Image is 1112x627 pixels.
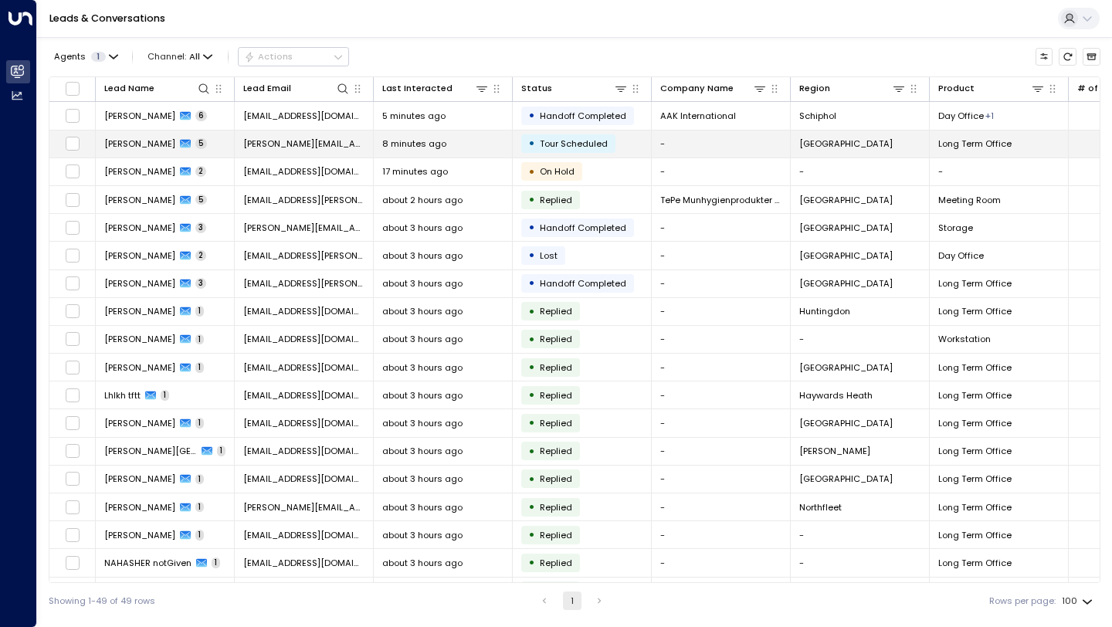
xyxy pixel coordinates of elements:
span: carina.ostman@tepe.com [243,194,364,206]
div: Status [521,81,552,96]
span: info@materialgiant.co.uk [243,417,364,429]
span: Toggle select row [65,108,80,124]
span: Long Term Office [938,529,1012,541]
span: Replied [540,445,572,457]
span: 6 [195,110,207,121]
td: - [652,242,791,269]
span: Nottingham [799,222,893,234]
div: Company Name [660,81,767,96]
td: - [652,130,791,158]
button: Archived Leads [1083,48,1100,66]
span: Carina Ostman [104,194,175,206]
div: • [528,105,535,126]
div: Region [799,81,906,96]
span: Replied [540,557,572,569]
span: 1 [195,418,204,429]
td: - [652,493,791,520]
span: Replied [540,361,572,374]
div: Button group with a nested menu [238,47,349,66]
span: Bruno Nascimento [104,333,175,345]
span: Toggle select row [65,192,80,208]
span: Replied [540,473,572,485]
span: Lost [540,249,558,262]
span: London [799,194,893,206]
span: Phil J Smith [104,249,175,262]
span: Susanna Holt [104,137,175,150]
span: 1 [195,530,204,541]
span: Huntingdon [799,305,850,317]
span: Toggle select all [65,81,80,97]
td: - [791,549,930,576]
span: Day Office [938,249,984,262]
span: Ramesh Rajaratnam [104,165,175,178]
div: Lead Name [104,81,154,96]
span: Replied [540,194,572,206]
span: Long Term Office [938,137,1012,150]
span: Toggle select row [65,388,80,403]
td: - [791,158,930,185]
span: about 3 hours ago [382,557,463,569]
td: - [652,381,791,408]
span: All [189,52,200,62]
span: Long Term Office [938,361,1012,374]
span: Cambridge [799,137,893,150]
span: Toggle select row [65,360,80,375]
div: 100 [1062,591,1096,611]
label: Rows per page: [989,595,1056,608]
td: - [652,466,791,493]
span: Toggle select row [65,527,80,543]
div: • [528,580,535,601]
div: Status [521,81,628,96]
span: 1 [217,446,225,456]
div: • [528,412,535,433]
span: Replied [540,305,572,317]
span: Toggle select row [65,331,80,347]
span: Bradley Salih [104,473,175,485]
div: • [528,385,535,405]
div: • [528,217,535,238]
span: about 3 hours ago [382,305,463,317]
span: Sally Harwood [104,222,175,234]
span: Replied [540,501,572,513]
span: Mark Symonds [104,277,175,290]
span: about 3 hours ago [382,445,463,457]
td: - [652,214,791,241]
div: Lead Name [104,81,211,96]
span: Lee Preston [104,501,175,513]
span: Long Term Office [938,501,1012,513]
span: 5 [195,195,207,205]
span: Refresh [1059,48,1076,66]
div: • [528,469,535,490]
span: about 3 hours ago [382,277,463,290]
span: Tour Scheduled [540,137,608,150]
span: vmilchin@gmail.com [243,361,364,374]
span: Day Office [938,110,984,122]
span: na.scimentobruno@hotmail.com [243,333,364,345]
div: • [528,552,535,573]
span: Long Term Office [938,389,1012,402]
span: 1 [91,52,106,62]
div: Product [938,81,1045,96]
div: • [528,161,535,182]
div: • [528,524,535,545]
span: 1 [161,390,169,401]
span: phil.j.smith@ucc-coffee.co.uk [243,249,364,262]
div: • [528,245,535,266]
span: 1 [195,362,204,373]
button: Channel:All [143,48,218,65]
span: about 3 hours ago [382,361,463,374]
span: TePe Munhygienprodukter AB [660,194,781,206]
span: Handoff Completed [540,110,626,122]
span: about 2 hours ago [382,194,463,206]
span: Replied [540,529,572,541]
button: Agents1 [49,48,122,65]
span: Northfleet [799,501,842,513]
span: about 3 hours ago [382,417,463,429]
div: Last Interacted [382,81,453,96]
div: Lead Email [243,81,291,96]
span: Toggle select row [65,136,80,151]
button: Customize [1036,48,1053,66]
span: Toggle select row [65,500,80,515]
span: Long Term Office [938,557,1012,569]
span: Lhlkh tftt [104,389,141,402]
